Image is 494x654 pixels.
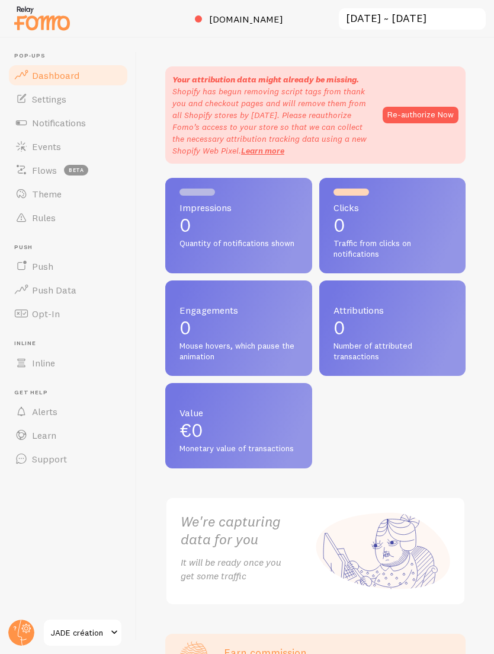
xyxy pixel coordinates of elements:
span: Opt-In [32,308,60,320]
span: Get Help [14,389,129,397]
span: JADE création [51,626,107,640]
a: Learn [7,423,129,447]
span: Inline [32,357,55,369]
span: Push [32,260,53,272]
span: Quantity of notifications shown [179,238,298,249]
a: JADE création [43,618,123,647]
a: Rules [7,206,129,229]
span: Mouse hovers, which pause the animation [179,341,298,362]
span: Dashboard [32,69,79,81]
button: Re-authorize Now [383,107,458,123]
span: Theme [32,188,62,200]
span: Push Data [32,284,76,296]
p: 0 [333,318,452,337]
span: Events [32,141,61,152]
span: Traffic from clicks on notifications [333,238,452,259]
span: beta [64,165,88,176]
a: Push Data [7,278,129,302]
span: Number of attributed transactions [333,341,452,362]
span: Notifications [32,117,86,129]
span: Monetary value of transactions [179,444,298,454]
span: Support [32,453,67,465]
span: Pop-ups [14,52,129,60]
h2: We're capturing data for you [181,512,316,549]
span: Learn [32,429,56,441]
a: Inline [7,351,129,375]
a: Push [7,254,129,278]
span: Push [14,244,129,251]
a: Events [7,135,129,158]
p: 0 [333,216,452,235]
a: Notifications [7,111,129,135]
span: Attributions [333,305,452,315]
p: Shopify has begun removing script tags from thank you and checkout pages and will remove them fro... [172,85,371,157]
a: Support [7,447,129,471]
a: Alerts [7,400,129,423]
p: 0 [179,318,298,337]
a: Learn more [241,145,284,156]
span: €0 [179,419,203,442]
span: Alerts [32,406,57,417]
span: Value [179,408,298,417]
a: Theme [7,182,129,206]
a: Dashboard [7,63,129,87]
strong: Your attribution data might already be missing. [172,74,359,85]
p: 0 [179,216,298,235]
span: Flows [32,164,57,176]
span: Rules [32,212,56,224]
a: Opt-In [7,302,129,326]
a: Settings [7,87,129,111]
a: Flows beta [7,158,129,182]
span: Settings [32,93,66,105]
span: Clicks [333,203,452,212]
span: Impressions [179,203,298,212]
span: Engagements [179,305,298,315]
p: It will be ready once you get some traffic [181,556,316,583]
span: Inline [14,340,129,347]
img: fomo-relay-logo-orange.svg [12,3,72,33]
